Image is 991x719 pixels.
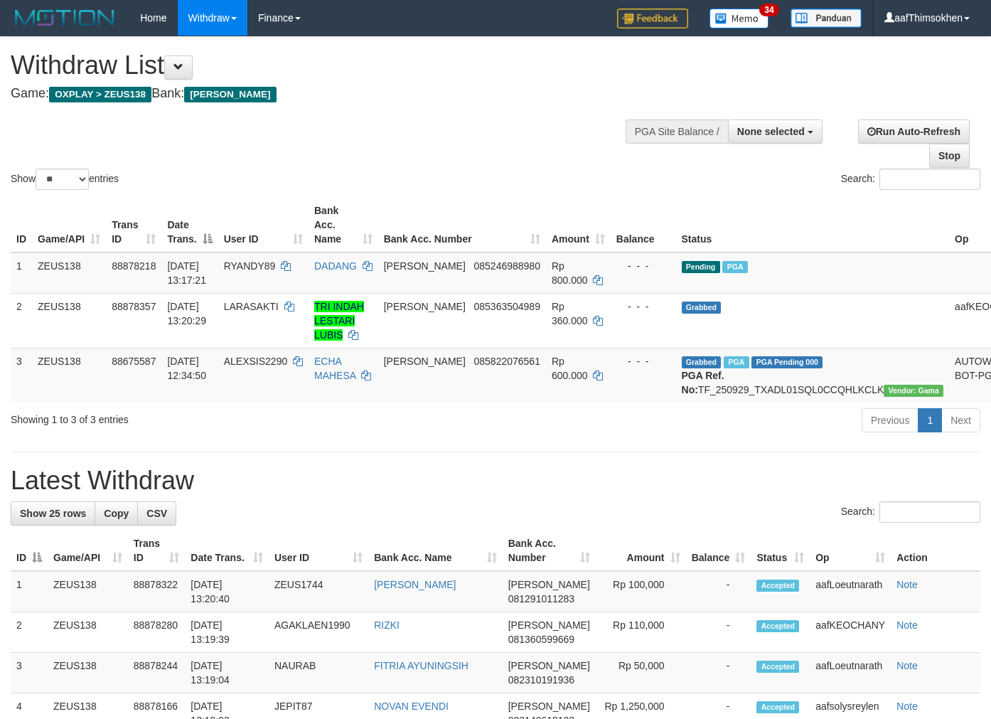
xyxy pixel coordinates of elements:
[11,7,119,28] img: MOTION_logo.png
[596,531,686,571] th: Amount: activate to sort column ascending
[269,653,368,693] td: NAURAB
[48,571,128,612] td: ZEUS138
[682,261,720,273] span: Pending
[473,301,540,312] span: Copy 085363504989 to clipboard
[616,299,670,314] div: - - -
[724,356,749,368] span: Marked by aafpengsreynich
[756,620,799,632] span: Accepted
[756,661,799,673] span: Accepted
[508,579,590,590] span: [PERSON_NAME]
[185,531,269,571] th: Date Trans.: activate to sort column ascending
[374,579,456,590] a: [PERSON_NAME]
[879,501,980,523] input: Search:
[11,531,48,571] th: ID: activate to sort column descending
[810,531,891,571] th: Op: activate to sort column ascending
[224,356,288,367] span: ALEXSIS2290
[941,408,980,432] a: Next
[269,531,368,571] th: User ID: activate to sort column ascending
[508,634,574,645] span: Copy 081360599669 to clipboard
[473,356,540,367] span: Copy 085822076561 to clipboard
[128,612,186,653] td: 88878280
[552,301,588,326] span: Rp 360.000
[791,9,862,28] img: panduan.png
[896,660,918,671] a: Note
[611,198,676,252] th: Balance
[508,619,590,631] span: [PERSON_NAME]
[11,571,48,612] td: 1
[918,408,942,432] a: 1
[552,260,588,286] span: Rp 800.000
[596,653,686,693] td: Rp 50,000
[374,619,400,631] a: RIZKI
[896,619,918,631] a: Note
[862,408,918,432] a: Previous
[737,126,805,137] span: None selected
[104,508,129,519] span: Copy
[896,579,918,590] a: Note
[137,501,176,526] a: CSV
[374,701,449,712] a: NOVAN EVENDI
[682,356,722,368] span: Grabbed
[309,198,378,252] th: Bank Acc. Name: activate to sort column ascending
[11,198,32,252] th: ID
[11,293,32,348] td: 2
[884,385,943,397] span: Vendor URL: https://trx31.1velocity.biz
[167,356,206,381] span: [DATE] 12:34:50
[11,467,980,495] h1: Latest Withdraw
[128,571,186,612] td: 88878322
[841,169,980,190] label: Search:
[686,571,751,612] td: -
[891,531,980,571] th: Action
[841,501,980,523] label: Search:
[686,653,751,693] td: -
[185,653,269,693] td: [DATE] 13:19:04
[269,612,368,653] td: AGAKLAEN1990
[686,612,751,653] td: -
[686,531,751,571] th: Balance: activate to sort column ascending
[810,612,891,653] td: aafKEOCHANY
[11,653,48,693] td: 3
[728,119,823,144] button: None selected
[48,612,128,653] td: ZEUS138
[384,260,466,272] span: [PERSON_NAME]
[552,356,588,381] span: Rp 600.000
[48,531,128,571] th: Game/API: activate to sort column ascending
[32,348,106,403] td: ZEUS138
[95,501,138,526] a: Copy
[508,674,574,686] span: Copy 082310191936 to clipboard
[224,301,279,312] span: LARASAKTI
[858,119,970,144] a: Run Auto-Refresh
[49,87,151,102] span: OXPLAY > ZEUS138
[128,531,186,571] th: Trans ID: activate to sort column ascending
[473,260,540,272] span: Copy 085246988980 to clipboard
[596,612,686,653] td: Rp 110,000
[218,198,309,252] th: User ID: activate to sort column ascending
[810,653,891,693] td: aafLoeutnarath
[709,9,769,28] img: Button%20Memo.svg
[759,4,778,16] span: 34
[112,260,156,272] span: 88878218
[374,660,468,671] a: FITRIA AYUNINGSIH
[508,701,590,712] span: [PERSON_NAME]
[756,701,799,713] span: Accepted
[106,198,161,252] th: Trans ID: activate to sort column ascending
[879,169,980,190] input: Search:
[751,531,810,571] th: Status: activate to sort column ascending
[11,501,95,526] a: Show 25 rows
[508,660,590,671] span: [PERSON_NAME]
[756,580,799,592] span: Accepted
[112,301,156,312] span: 88878357
[11,87,646,101] h4: Game: Bank:
[48,653,128,693] td: ZEUS138
[751,356,823,368] span: PGA Pending
[378,198,546,252] th: Bank Acc. Number: activate to sort column ascending
[314,301,364,341] a: TRI INDAH LESTARI LUBIS
[682,370,724,395] b: PGA Ref. No:
[11,51,646,80] h1: Withdraw List
[11,169,119,190] label: Show entries
[503,531,596,571] th: Bank Acc. Number: activate to sort column ascending
[11,407,402,427] div: Showing 1 to 3 of 3 entries
[617,9,688,28] img: Feedback.jpg
[146,508,167,519] span: CSV
[929,144,970,168] a: Stop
